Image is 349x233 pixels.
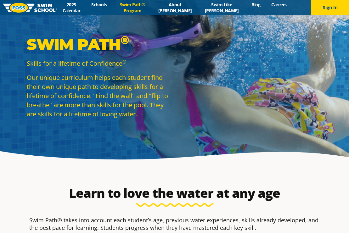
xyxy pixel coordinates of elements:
h2: Learn to love the water at any age [26,186,323,201]
p: Swim Path® takes into account each student’s age, previous water experiences, skills already deve... [29,216,320,231]
a: Blog [246,2,266,8]
sup: ® [121,33,129,47]
p: Skills for a lifetime of Confidence [27,59,172,68]
a: Careers [266,2,292,8]
a: 2025 Calendar [57,2,86,14]
a: Swim Like [PERSON_NAME] [197,2,246,14]
a: Swim Path® Program [112,2,153,14]
img: FOSS Swim School Logo [3,3,57,13]
a: Schools [86,2,112,8]
p: Swim Path [27,35,172,54]
p: Our unique curriculum helps each student find their own unique path to developing skills for a li... [27,73,172,119]
sup: ® [122,58,126,65]
a: About [PERSON_NAME] [153,2,197,14]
